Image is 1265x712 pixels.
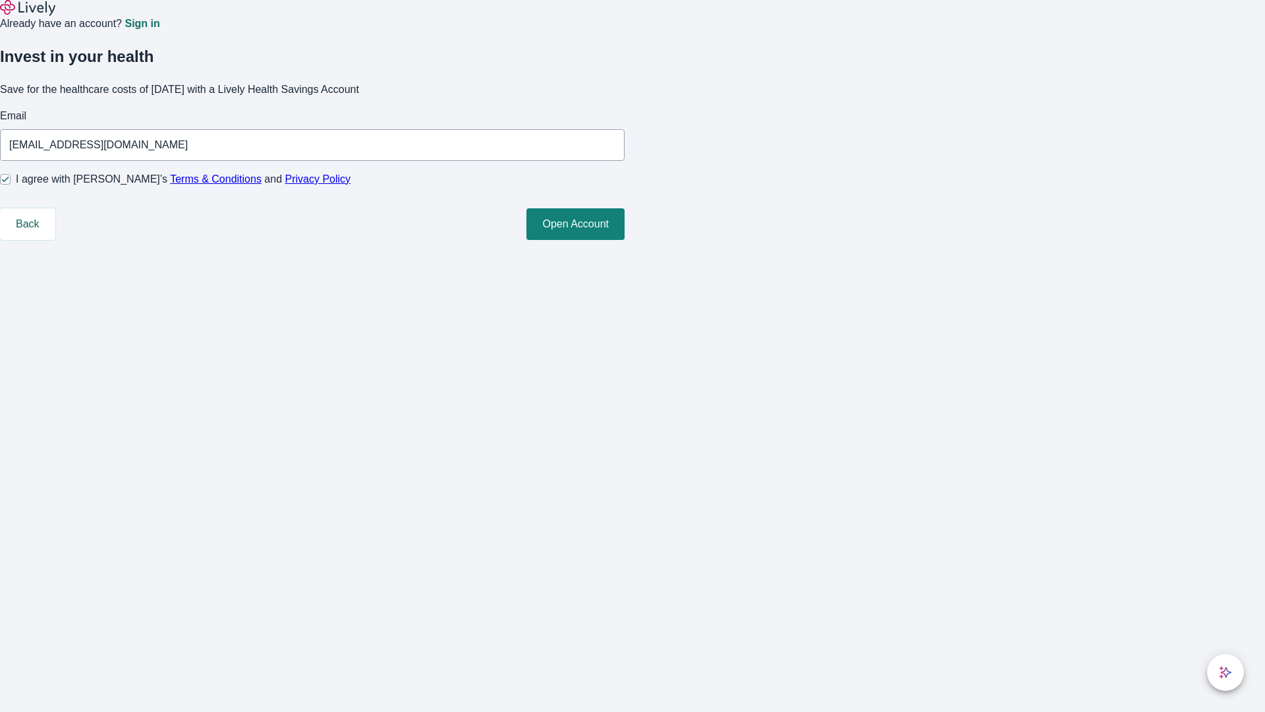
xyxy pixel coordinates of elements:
button: chat [1207,654,1244,691]
a: Terms & Conditions [170,173,262,185]
a: Sign in [125,18,159,29]
svg: Lively AI Assistant [1219,666,1232,679]
span: I agree with [PERSON_NAME]’s and [16,171,351,187]
a: Privacy Policy [285,173,351,185]
button: Open Account [526,208,625,240]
